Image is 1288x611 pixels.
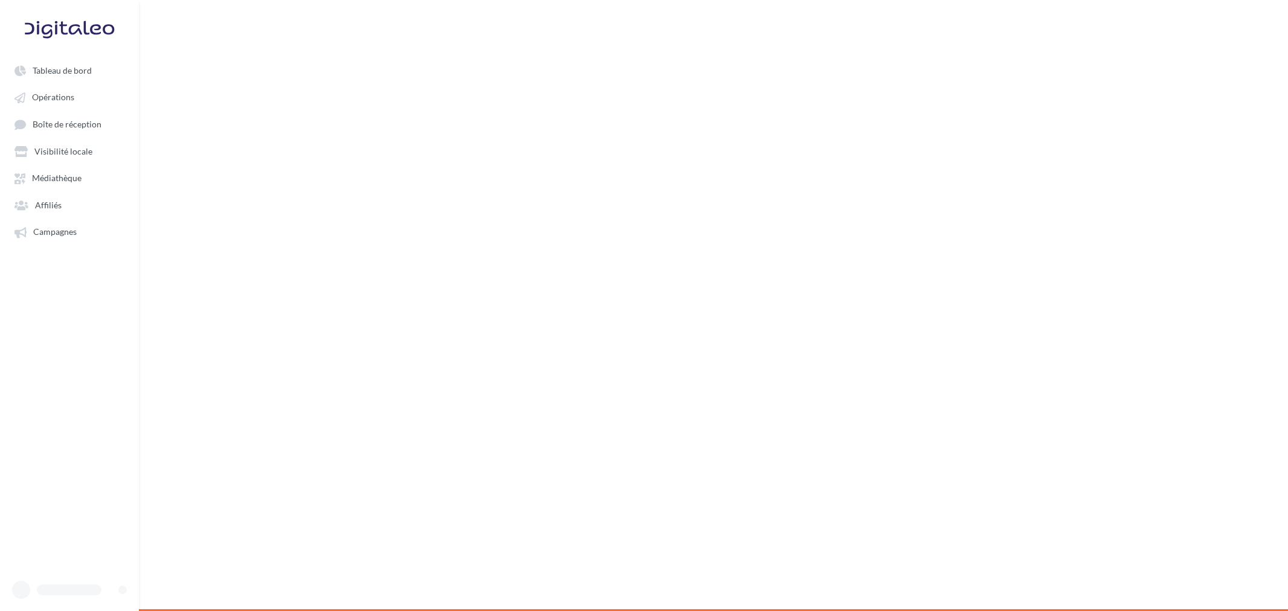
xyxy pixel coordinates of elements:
[7,140,132,162] a: Visibilité locale
[35,200,62,210] span: Affiliés
[33,65,92,75] span: Tableau de bord
[7,59,132,81] a: Tableau de bord
[7,194,132,216] a: Affiliés
[7,86,132,107] a: Opérations
[32,173,82,184] span: Médiathèque
[7,113,132,135] a: Boîte de réception
[32,92,74,103] span: Opérations
[34,146,92,156] span: Visibilité locale
[33,119,101,129] span: Boîte de réception
[7,167,132,188] a: Médiathèque
[7,220,132,242] a: Campagnes
[33,227,77,237] span: Campagnes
